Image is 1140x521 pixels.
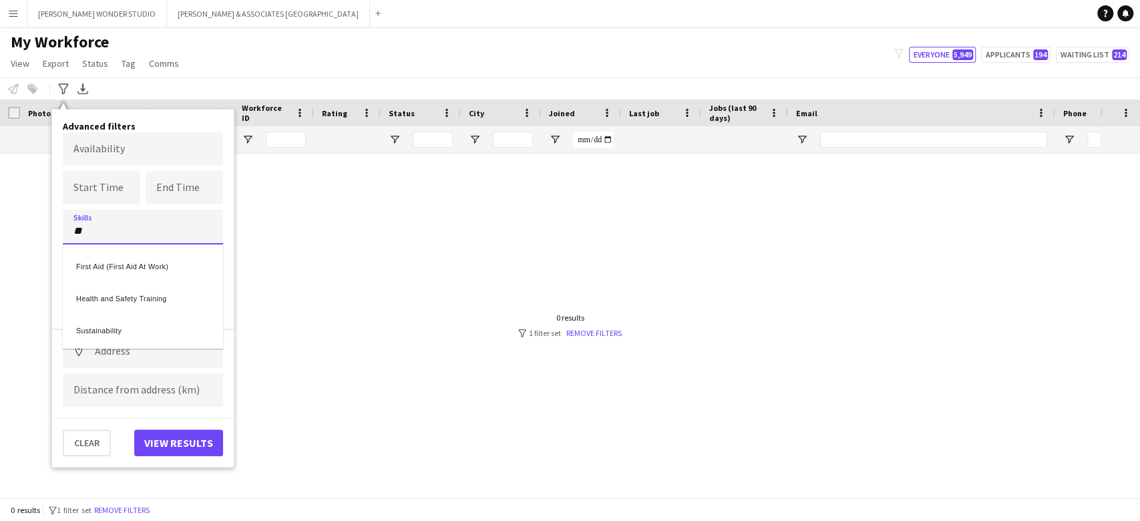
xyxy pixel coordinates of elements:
[27,1,167,27] button: [PERSON_NAME] WONDER STUDIO
[167,1,370,27] button: [PERSON_NAME] & ASSOCIATES [GEOGRAPHIC_DATA]
[63,281,223,313] div: Health and Safety Training
[134,429,223,456] button: View results
[63,313,223,345] div: Sustainability
[63,429,111,456] button: Clear
[91,503,152,518] button: Remove filters
[63,248,223,281] div: First Aid (First Aid At Work)
[57,505,91,515] span: 1 filter set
